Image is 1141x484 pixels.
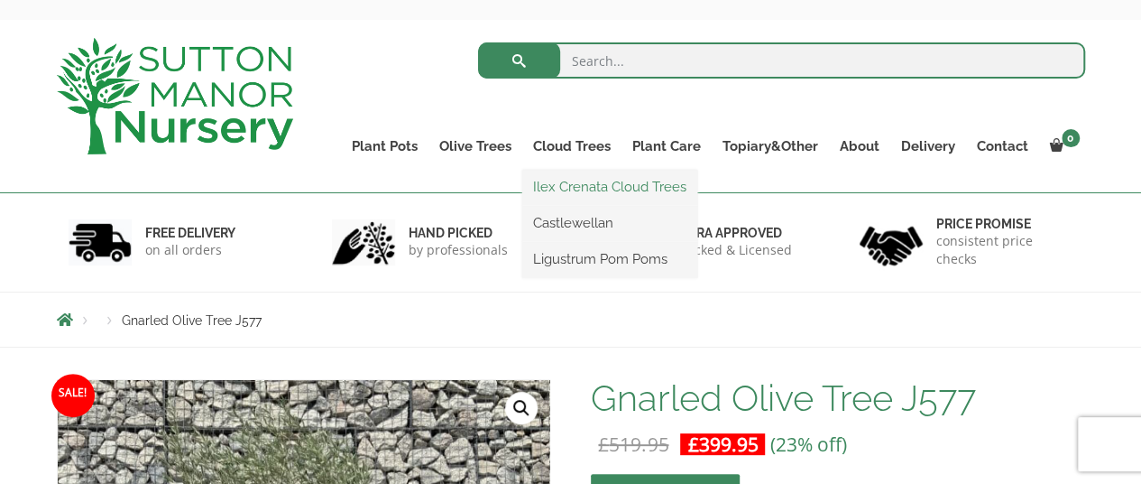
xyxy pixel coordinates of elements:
[341,134,428,159] a: Plant Pots
[409,225,508,241] h6: hand picked
[621,134,712,159] a: Plant Care
[428,134,522,159] a: Olive Trees
[122,313,262,328] span: Gnarled Olive Tree J577
[478,42,1085,79] input: Search...
[522,209,697,237] a: Castlewellan
[1039,134,1085,159] a: 0
[936,216,1073,232] h6: Price promise
[769,432,846,457] span: (23% off)
[57,312,1085,327] nav: Breadcrumbs
[332,219,395,265] img: 2.jpg
[409,241,508,259] p: by professionals
[598,432,668,457] bdi: 519.95
[829,134,890,159] a: About
[687,432,758,457] bdi: 399.95
[712,134,829,159] a: Topiary&Other
[860,215,923,270] img: 4.jpg
[69,219,132,265] img: 1.jpg
[145,225,235,241] h6: FREE DELIVERY
[591,379,1084,417] h1: Gnarled Olive Tree J577
[687,432,698,457] span: £
[522,246,697,273] a: Ligustrum Pom Poms
[51,374,95,417] span: Sale!
[598,432,609,457] span: £
[522,173,697,200] a: Ilex Crenata Cloud Trees
[522,134,621,159] a: Cloud Trees
[966,134,1039,159] a: Contact
[890,134,966,159] a: Delivery
[145,241,235,259] p: on all orders
[1062,129,1080,147] span: 0
[673,241,792,259] p: checked & Licensed
[505,392,538,424] a: View full-screen image gallery
[57,38,293,154] img: logo
[673,225,792,241] h6: Defra approved
[936,232,1073,268] p: consistent price checks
